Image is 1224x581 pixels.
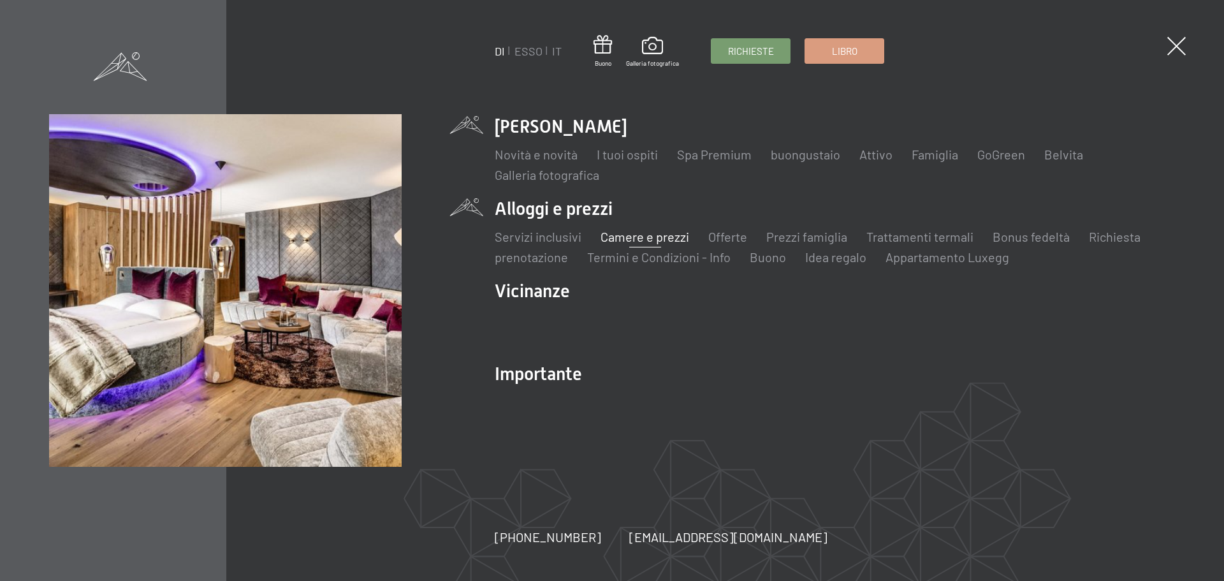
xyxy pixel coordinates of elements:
[597,147,658,162] a: I tuoi ospiti
[711,39,790,63] a: Richieste
[626,59,679,67] font: Galleria fotografica
[595,59,611,67] font: Buono
[677,147,752,162] a: Spa Premium
[587,249,731,265] a: Termini e Condizioni - Info
[832,45,857,57] font: Libro
[626,37,679,68] a: Galleria fotografica
[750,249,786,265] a: Buono
[495,167,599,182] a: Galleria fotografica
[993,229,1070,244] a: Bonus fedeltà
[495,529,601,545] font: [PHONE_NUMBER]
[708,229,747,244] a: Offerte
[495,44,505,58] a: DI
[866,229,973,244] a: Trattamenti termali
[629,529,827,545] font: [EMAIL_ADDRESS][DOMAIN_NAME]
[1044,147,1083,162] a: Belvita
[552,44,562,58] a: IT
[885,249,1009,265] a: Appartamento Luxegg
[495,528,601,546] a: [PHONE_NUMBER]
[912,147,958,162] a: Famiglia
[514,44,543,58] a: ESSO
[594,35,612,68] a: Buono
[1089,229,1140,244] a: Richiesta
[766,229,847,244] a: Prezzi famiglia
[771,147,840,162] a: buongustaio
[629,528,827,546] a: [EMAIL_ADDRESS][DOMAIN_NAME]
[495,229,581,244] a: Servizi inclusivi
[859,147,892,162] a: Attivo
[495,249,568,265] a: prenotazione
[495,147,578,162] a: Novità e novità
[977,147,1025,162] a: GoGreen
[601,229,689,244] a: Camere e prezzi
[805,39,884,63] a: Libro
[805,249,866,265] a: Idea regalo
[728,45,774,57] font: Richieste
